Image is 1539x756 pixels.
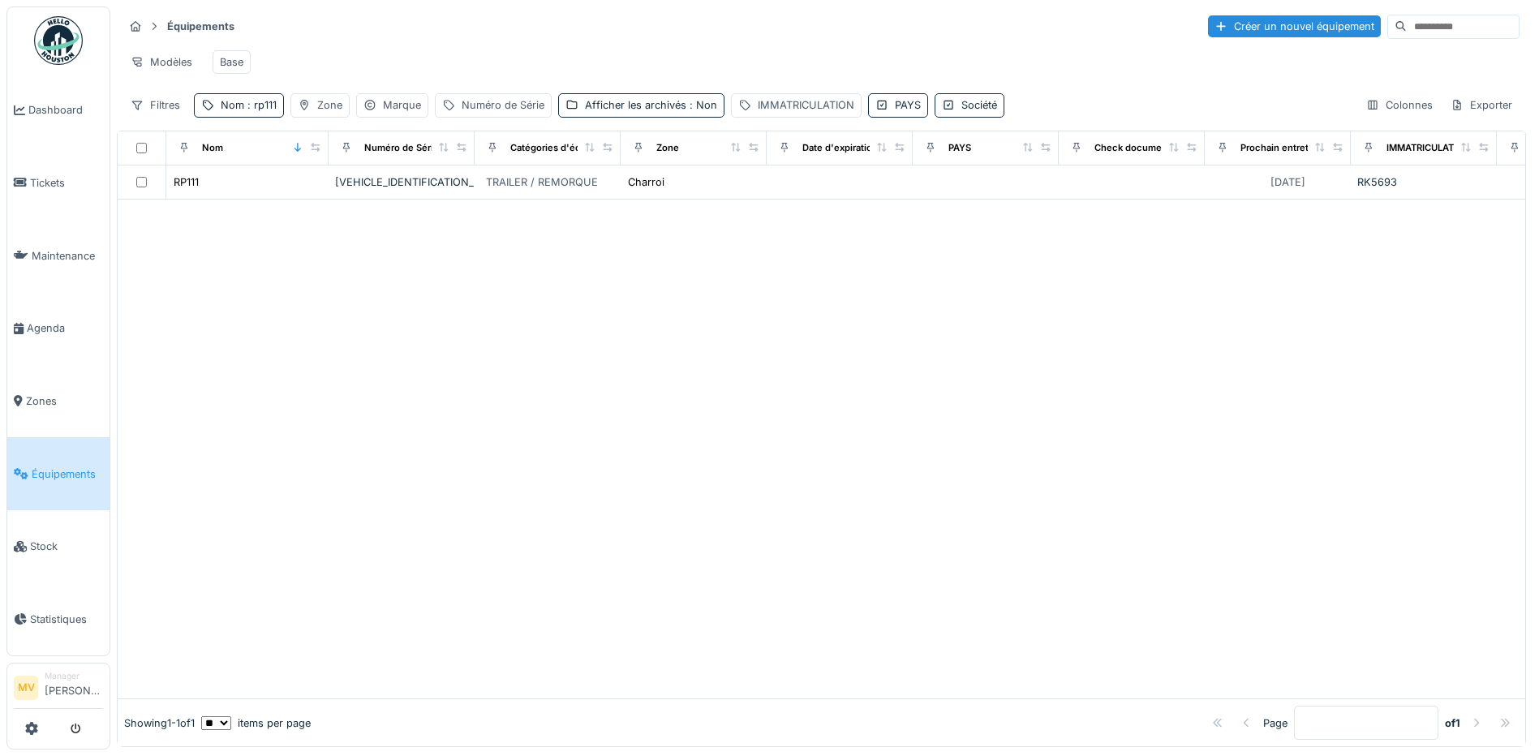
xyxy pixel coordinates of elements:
[1443,93,1520,117] div: Exporter
[123,50,200,74] div: Modèles
[30,539,103,554] span: Stock
[30,175,103,191] span: Tickets
[1357,174,1490,190] div: RK5693
[34,16,83,65] img: Badge_color-CXgf-gQk.svg
[335,174,468,190] div: [VEHICLE_IDENTIFICATION_NUMBER]
[486,174,598,190] div: TRAILER / REMORQUE
[510,141,623,155] div: Catégories d'équipement
[1359,93,1440,117] div: Colonnes
[14,676,38,700] li: MV
[656,141,679,155] div: Zone
[30,612,103,627] span: Statistiques
[45,670,103,705] li: [PERSON_NAME]
[948,141,971,155] div: PAYS
[802,141,878,155] div: Date d'expiration
[202,141,223,155] div: Nom
[220,54,243,70] div: Base
[317,97,342,113] div: Zone
[628,174,664,190] div: Charroi
[7,365,110,438] a: Zones
[7,74,110,147] a: Dashboard
[27,320,103,336] span: Agenda
[174,174,199,190] div: RP111
[7,510,110,583] a: Stock
[1270,174,1305,190] div: [DATE]
[32,248,103,264] span: Maintenance
[32,466,103,482] span: Équipements
[244,99,277,111] span: : rp111
[1263,715,1288,731] div: Page
[364,141,439,155] div: Numéro de Série
[7,219,110,292] a: Maintenance
[45,670,103,682] div: Manager
[7,292,110,365] a: Agenda
[14,670,103,709] a: MV Manager[PERSON_NAME]
[585,97,717,113] div: Afficher les archivés
[124,715,195,731] div: Showing 1 - 1 of 1
[1208,15,1381,37] div: Créer un nouvel équipement
[26,393,103,409] span: Zones
[1445,715,1460,731] strong: of 1
[28,102,103,118] span: Dashboard
[161,19,241,34] strong: Équipements
[895,97,921,113] div: PAYS
[123,93,187,117] div: Filtres
[686,99,717,111] span: : Non
[961,97,997,113] div: Société
[1386,141,1471,155] div: IMMATRICULATION
[1094,141,1193,155] div: Check document date
[7,437,110,510] a: Équipements
[7,583,110,656] a: Statistiques
[1240,141,1322,155] div: Prochain entretien
[383,97,421,113] div: Marque
[7,147,110,220] a: Tickets
[201,715,311,731] div: items per page
[462,97,544,113] div: Numéro de Série
[221,97,277,113] div: Nom
[758,97,854,113] div: IMMATRICULATION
